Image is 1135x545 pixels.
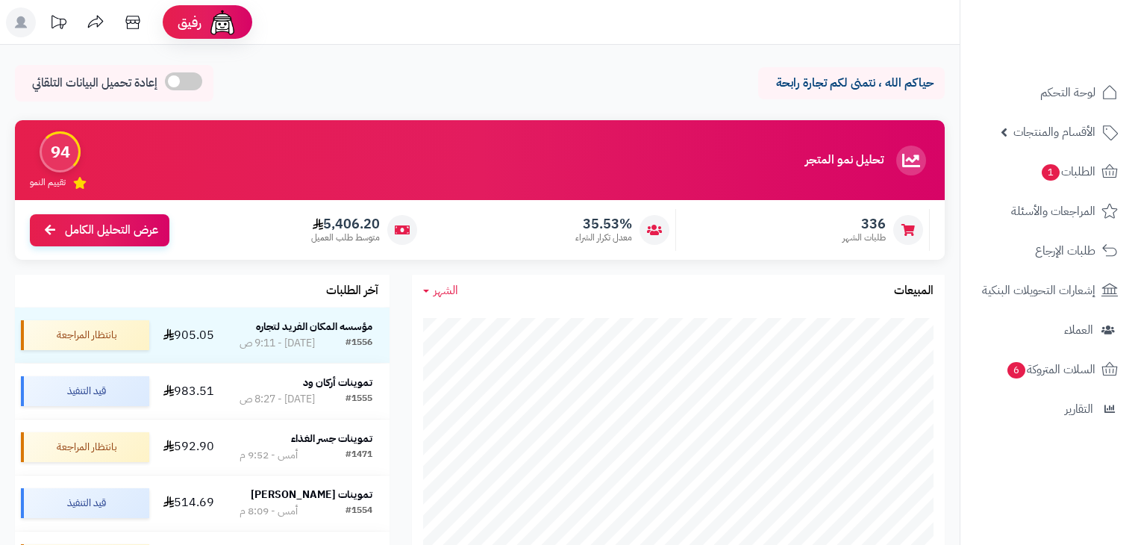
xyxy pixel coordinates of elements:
[805,154,884,167] h3: تحليل نمو المتجر
[240,504,298,519] div: أمس - 8:09 م
[21,488,149,518] div: قيد التنفيذ
[1034,34,1121,66] img: logo-2.png
[1035,240,1095,261] span: طلبات الإرجاع
[345,504,372,519] div: #1554
[1064,320,1093,340] span: العملاء
[207,7,237,37] img: ai-face.png
[969,272,1126,308] a: إشعارات التحويلات البنكية
[1065,399,1093,420] span: التقارير
[155,364,222,419] td: 983.51
[251,487,372,502] strong: تموينات [PERSON_NAME]
[982,280,1095,301] span: إشعارات التحويلات البنكية
[969,154,1126,190] a: الطلبات1
[240,336,315,351] div: [DATE] - 9:11 ص
[291,431,372,446] strong: تموينات جسر الغذاء
[240,392,315,407] div: [DATE] - 8:27 ص
[155,308,222,363] td: 905.05
[30,176,66,189] span: تقييم النمو
[1040,161,1095,182] span: الطلبات
[32,75,157,92] span: إعادة تحميل البيانات التلقائي
[1042,164,1060,181] span: 1
[575,231,632,244] span: معدل تكرار الشراء
[345,392,372,407] div: #1555
[969,75,1126,110] a: لوحة التحكم
[178,13,201,31] span: رفيق
[155,476,222,531] td: 514.69
[21,320,149,350] div: بانتظار المراجعة
[303,375,372,390] strong: تموينات أركان ود
[969,233,1126,269] a: طلبات الإرجاع
[345,448,372,463] div: #1471
[842,231,886,244] span: طلبات الشهر
[894,284,934,298] h3: المبيعات
[326,284,378,298] h3: آخر الطلبات
[769,75,934,92] p: حياكم الله ، نتمنى لكم تجارة رابحة
[311,216,380,232] span: 5,406.20
[21,376,149,406] div: قيد التنفيذ
[311,231,380,244] span: متوسط طلب العميل
[1007,362,1026,379] span: 6
[969,391,1126,427] a: التقارير
[1013,122,1095,143] span: الأقسام والمنتجات
[1040,82,1095,103] span: لوحة التحكم
[155,420,222,475] td: 592.90
[345,336,372,351] div: #1556
[1011,201,1095,222] span: المراجعات والأسئلة
[21,432,149,462] div: بانتظار المراجعة
[65,222,158,239] span: عرض التحليل الكامل
[842,216,886,232] span: 336
[30,214,169,246] a: عرض التحليل الكامل
[969,312,1126,348] a: العملاء
[969,352,1126,387] a: السلات المتروكة6
[40,7,77,41] a: تحديثات المنصة
[1006,359,1095,380] span: السلات المتروكة
[240,448,298,463] div: أمس - 9:52 م
[423,282,458,299] a: الشهر
[256,319,372,334] strong: مؤسسه المكان الفريد لتجاره
[434,281,458,299] span: الشهر
[575,216,632,232] span: 35.53%
[969,193,1126,229] a: المراجعات والأسئلة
